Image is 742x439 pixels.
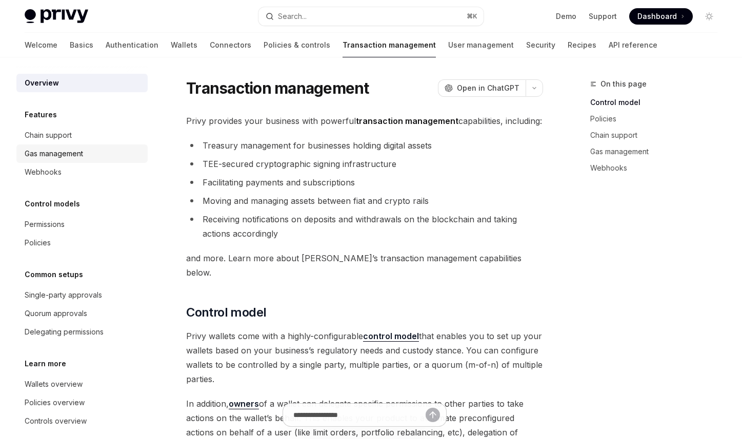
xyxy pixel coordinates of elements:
[343,33,436,57] a: Transaction management
[16,163,148,181] a: Webhooks
[186,157,543,171] li: TEE-secured cryptographic signing infrastructure
[25,129,72,141] div: Chain support
[590,111,726,127] a: Policies
[186,304,266,321] span: Control model
[25,109,57,121] h5: Features
[210,33,251,57] a: Connectors
[25,396,85,409] div: Policies overview
[25,166,62,178] div: Webhooks
[16,126,148,144] a: Chain support
[264,33,330,57] a: Policies & controls
[186,79,369,97] h1: Transaction management
[556,11,576,22] a: Demo
[25,218,65,231] div: Permissions
[25,33,57,57] a: Welcome
[637,11,677,22] span: Dashboard
[25,237,51,249] div: Policies
[568,33,596,57] a: Recipes
[186,114,543,128] span: Privy provides your business with powerful capabilities, including:
[590,160,726,176] a: Webhooks
[16,412,148,430] a: Controls overview
[278,10,307,23] div: Search...
[600,78,647,90] span: On this page
[293,404,426,426] input: Ask a question...
[16,144,148,163] a: Gas management
[16,286,148,304] a: Single-party approvals
[186,251,543,280] span: and more. Learn more about [PERSON_NAME]’s transaction management capabilities below.
[609,33,657,57] a: API reference
[16,375,148,393] a: Wallets overview
[106,33,158,57] a: Authentication
[16,234,148,252] a: Policies
[467,12,477,20] span: ⌘ K
[363,331,419,341] strong: control model
[25,326,104,338] div: Delegating permissions
[457,83,519,93] span: Open in ChatGPT
[590,127,726,143] a: Chain support
[16,393,148,412] a: Policies overview
[356,116,458,126] strong: transaction management
[448,33,514,57] a: User management
[426,408,440,422] button: Send message
[186,194,543,208] li: Moving and managing assets between fiat and crypto rails
[25,415,87,427] div: Controls overview
[25,268,83,281] h5: Common setups
[701,8,717,25] button: Toggle dark mode
[186,138,543,153] li: Treasury management for businesses holding digital assets
[629,8,693,25] a: Dashboard
[526,33,555,57] a: Security
[171,33,197,57] a: Wallets
[16,323,148,341] a: Delegating permissions
[186,329,543,386] span: Privy wallets come with a highly-configurable that enables you to set up your wallets based on yo...
[186,212,543,241] li: Receiving notifications on deposits and withdrawals on the blockchain and taking actions accordingly
[25,289,102,301] div: Single-party approvals
[589,11,617,22] a: Support
[70,33,93,57] a: Basics
[25,77,59,89] div: Overview
[590,94,726,111] a: Control model
[16,304,148,323] a: Quorum approvals
[16,215,148,234] a: Permissions
[438,79,526,97] button: Open in ChatGPT
[25,198,80,210] h5: Control models
[25,358,66,370] h5: Learn more
[25,307,87,320] div: Quorum approvals
[258,7,484,26] button: Open search
[590,143,726,160] a: Gas management
[25,148,83,160] div: Gas management
[25,378,83,390] div: Wallets overview
[16,74,148,92] a: Overview
[186,175,543,190] li: Facilitating payments and subscriptions
[229,399,259,409] a: owners
[363,331,419,342] a: control model
[25,9,88,24] img: light logo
